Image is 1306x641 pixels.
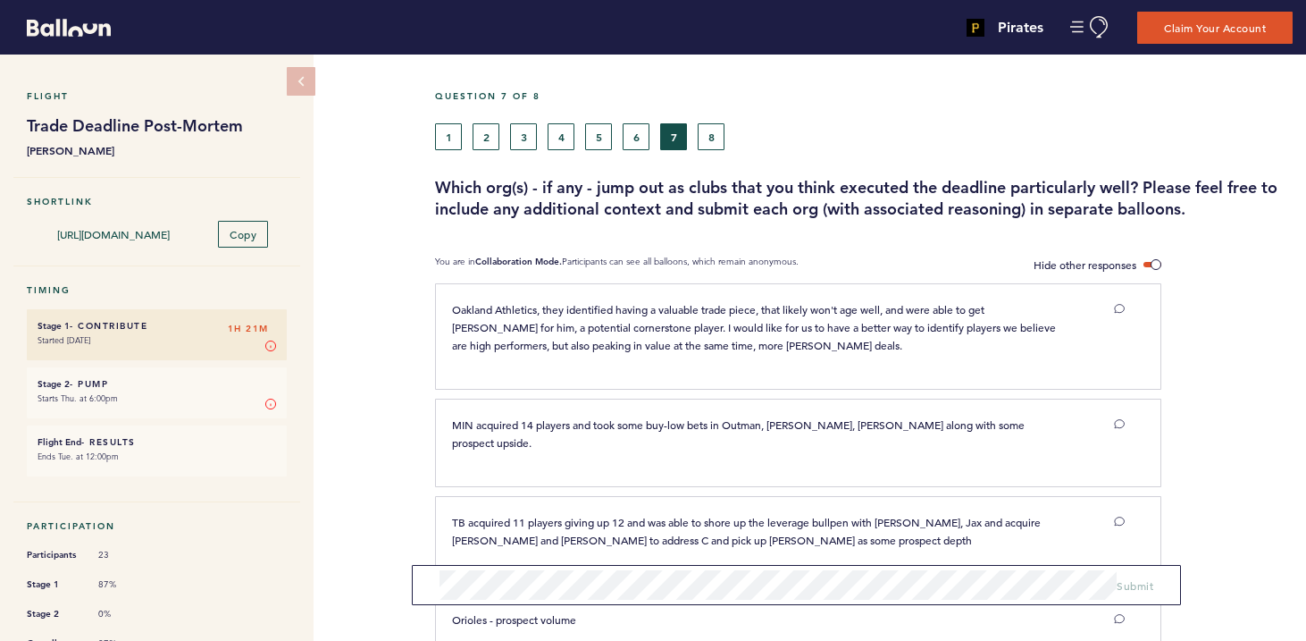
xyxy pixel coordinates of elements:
[473,123,499,150] button: 2
[38,392,118,404] time: Starts Thu. at 6:00pm
[1070,16,1110,38] button: Manage Account
[435,256,799,274] p: You are in Participants can see all balloons, which remain anonymous.
[27,19,111,37] svg: Balloon
[27,520,287,532] h5: Participation
[38,436,276,448] h6: - Results
[452,302,1059,352] span: Oakland Athletics, they identified having a valuable trade piece, that likely won't age well, and...
[1117,578,1153,593] span: Submit
[228,320,269,338] span: 1H 21M
[27,605,80,623] span: Stage 2
[623,123,649,150] button: 6
[1034,257,1136,272] span: Hide other responses
[1117,577,1153,595] button: Submit
[38,334,90,346] time: Started [DATE]
[98,549,152,561] span: 23
[230,227,256,241] span: Copy
[510,123,537,150] button: 3
[452,515,1043,547] span: TB acquired 11 players giving up 12 and was able to shore up the leverage bullpen with [PERSON_NA...
[38,320,70,332] small: Stage 1
[13,18,111,37] a: Balloon
[435,90,1293,102] h5: Question 7 of 8
[435,123,462,150] button: 1
[27,90,287,102] h5: Flight
[452,417,1027,450] span: MIN acquired 14 players and took some buy-low bets in Outman, [PERSON_NAME], [PERSON_NAME] along ...
[27,546,80,564] span: Participants
[98,578,152,591] span: 87%
[27,196,287,207] h5: Shortlink
[27,115,287,137] h1: Trade Deadline Post-Mortem
[218,221,268,248] button: Copy
[585,123,612,150] button: 5
[38,451,119,462] time: Ends Tue. at 12:00pm
[452,612,576,627] span: Orioles - prospect volume
[38,378,70,390] small: Stage 2
[38,436,81,448] small: Flight End
[1137,12,1293,44] button: Claim Your Account
[27,141,287,159] b: [PERSON_NAME]
[660,123,687,150] button: 7
[27,576,80,594] span: Stage 1
[548,123,574,150] button: 4
[475,256,562,267] b: Collaboration Mode.
[27,284,287,296] h5: Timing
[998,17,1043,38] h4: Pirates
[38,320,276,332] h6: - Contribute
[435,177,1293,220] h3: Which org(s) - if any - jump out as clubs that you think executed the deadline particularly well?...
[98,608,152,620] span: 0%
[38,378,276,390] h6: - Pump
[698,123,724,150] button: 8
